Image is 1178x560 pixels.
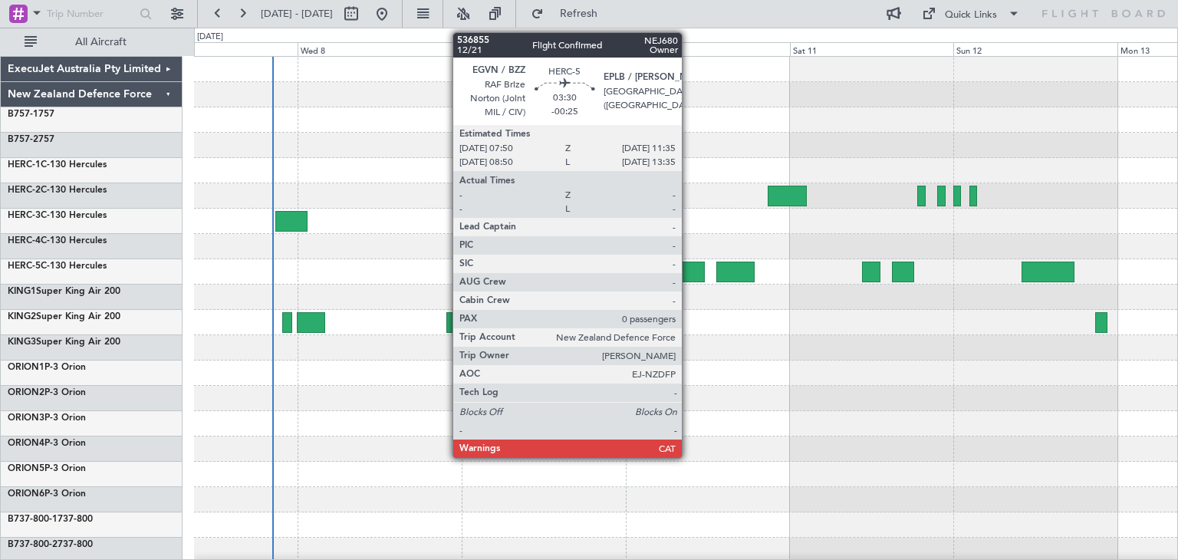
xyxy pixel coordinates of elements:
[8,338,36,347] span: KING3
[945,8,997,23] div: Quick Links
[8,110,38,119] span: B757-1
[8,236,107,245] a: HERC-4C-130 Hercules
[8,464,44,473] span: ORION5
[8,135,38,144] span: B757-2
[8,211,107,220] a: HERC-3C-130 Hercules
[8,262,41,271] span: HERC-5
[8,540,93,549] a: B737-800-2737-800
[40,37,162,48] span: All Aircraft
[8,312,120,321] a: KING2Super King Air 200
[8,413,86,423] a: ORION3P-3 Orion
[8,287,36,296] span: KING1
[8,515,58,524] span: B737-800-1
[8,135,54,144] a: B757-2757
[8,363,44,372] span: ORION1
[8,439,86,448] a: ORION4P-3 Orion
[8,540,58,549] span: B737-800-2
[626,42,790,56] div: Fri 10
[8,160,107,170] a: HERC-1C-130 Hercules
[8,338,120,347] a: KING3Super King Air 200
[8,262,107,271] a: HERC-5C-130 Hercules
[8,312,36,321] span: KING2
[8,186,107,195] a: HERC-2C-130 Hercules
[47,2,135,25] input: Trip Number
[8,287,120,296] a: KING1Super King Air 200
[790,42,954,56] div: Sat 11
[17,30,166,54] button: All Aircraft
[298,42,462,56] div: Wed 8
[8,439,44,448] span: ORION4
[134,42,298,56] div: Tue 7
[8,186,41,195] span: HERC-2
[8,388,44,397] span: ORION2
[462,42,626,56] div: Thu 9
[261,7,333,21] span: [DATE] - [DATE]
[953,42,1117,56] div: Sun 12
[8,236,41,245] span: HERC-4
[8,413,44,423] span: ORION3
[197,31,223,44] div: [DATE]
[547,8,611,19] span: Refresh
[8,160,41,170] span: HERC-1
[8,489,44,499] span: ORION6
[8,489,86,499] a: ORION6P-3 Orion
[914,2,1028,26] button: Quick Links
[8,110,54,119] a: B757-1757
[8,464,86,473] a: ORION5P-3 Orion
[8,363,86,372] a: ORION1P-3 Orion
[524,2,616,26] button: Refresh
[8,388,86,397] a: ORION2P-3 Orion
[8,515,93,524] a: B737-800-1737-800
[8,211,41,220] span: HERC-3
